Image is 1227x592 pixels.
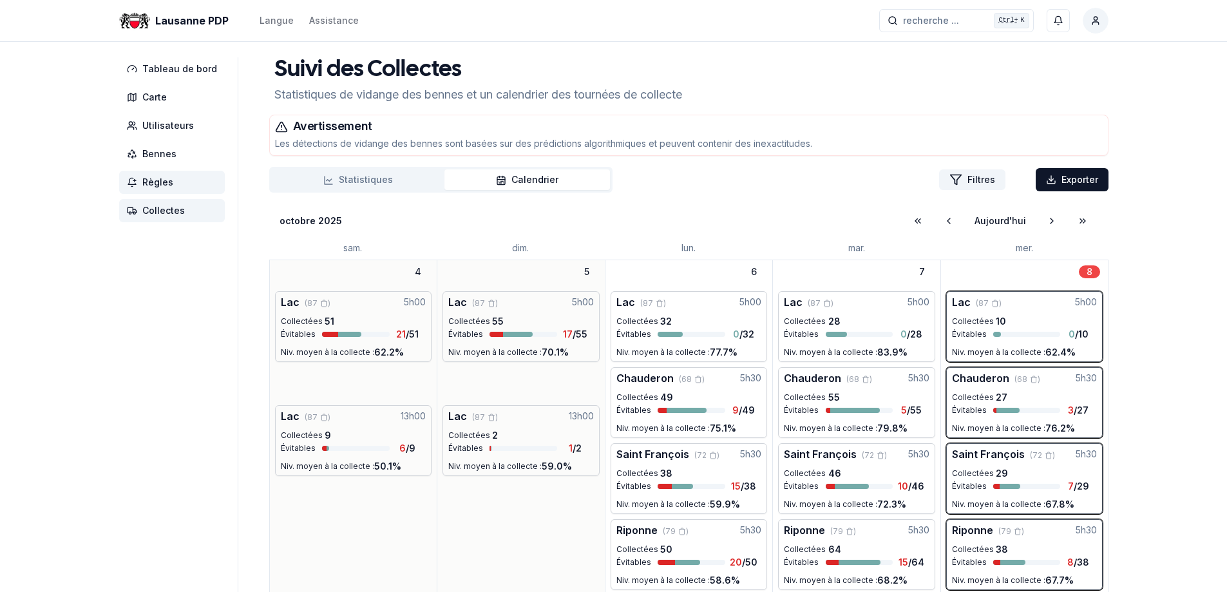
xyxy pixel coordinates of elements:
[142,148,176,160] span: Bennes
[830,526,856,537] div: (79 )
[908,448,929,461] div: 5h30
[940,242,1108,254] div: mer.
[964,208,1036,234] button: Aujourd'hui
[725,328,761,341] div: /32
[893,404,929,417] div: /55
[616,468,652,479] div: Collectées
[710,574,740,587] div: 58.6%
[119,171,230,194] a: Règles
[694,450,719,461] div: (72 )
[877,498,906,511] div: 72.3%
[616,405,652,415] div: Évitables
[374,346,404,359] div: 62.2%
[1030,450,1055,461] div: (72 )
[407,265,429,278] div: 4
[652,315,690,328] div: 32
[396,329,406,339] span: 21
[784,575,877,586] div: Niv. moyen à la collecte :
[939,169,1005,190] button: Filtres
[710,422,736,435] div: 75.1%
[390,442,426,455] div: /9
[448,461,542,472] div: Niv. moyen à la collecte :
[821,467,859,480] div: 46
[640,298,666,309] div: (87 )
[679,374,705,385] div: (68 )
[448,443,484,454] div: Évitables
[616,522,658,538] div: Riponne
[908,524,929,537] div: 5h30
[305,412,330,423] div: (87 )
[448,430,484,441] div: Collectées
[260,13,294,28] button: Langue
[616,370,674,386] div: Chauderon
[484,315,522,328] div: 55
[281,430,317,441] div: Collectées
[952,557,988,568] div: Évitables
[710,498,740,511] div: 59.9%
[952,405,988,415] div: Évitables
[281,294,300,310] div: Lac
[274,57,682,83] h1: Suivi des Collectes
[305,298,330,309] div: (87 )
[730,557,742,568] span: 20
[119,13,234,28] a: Lausanne PDP
[309,13,359,28] a: Assistance
[663,526,689,537] div: (79 )
[404,296,426,309] div: 5h00
[784,468,820,479] div: Collectées
[569,443,573,454] span: 1
[448,294,467,310] div: Lac
[1076,524,1097,537] div: 5h30
[448,408,467,424] div: Lac
[740,448,761,461] div: 5h30
[572,296,594,309] div: 5h00
[898,481,908,492] span: 10
[437,242,605,254] div: dim.
[784,499,877,510] div: Niv. moyen à la collecte :
[846,374,872,385] div: (68 )
[731,481,741,492] span: 15
[732,405,739,415] span: 9
[616,499,710,510] div: Niv. moyen à la collecte :
[1060,556,1096,569] div: /38
[821,315,859,328] div: 28
[119,5,150,36] img: Lausanne PDP Logo
[616,557,652,568] div: Évitables
[900,329,907,339] span: 0
[740,524,761,537] div: 5h30
[119,199,230,222] a: Collectes
[448,329,484,339] div: Évitables
[952,468,988,479] div: Collectées
[281,329,317,339] div: Évitables
[1068,481,1074,492] span: 7
[808,298,833,309] div: (87 )
[390,328,426,341] div: /51
[1069,329,1075,339] span: 0
[272,169,444,190] button: Statistiques
[952,294,971,310] div: Lac
[784,329,820,339] div: Évitables
[976,298,1002,309] div: (87 )
[1060,480,1096,493] div: /29
[893,328,929,341] div: /28
[142,62,217,75] span: Tableau de bord
[784,544,820,555] div: Collectées
[740,372,761,385] div: 5h30
[988,467,1026,480] div: 29
[374,460,401,473] div: 50.1%
[988,543,1026,556] div: 38
[1045,422,1075,435] div: 76.2%
[557,328,593,341] div: /55
[281,461,374,472] div: Niv. moyen à la collecte :
[784,423,877,434] div: Niv. moyen à la collecte :
[998,526,1024,537] div: (79 )
[952,522,993,538] div: Riponne
[472,298,498,309] div: (87 )
[952,481,988,492] div: Évitables
[616,544,652,555] div: Collectées
[784,370,841,386] div: Chauderon
[1014,374,1040,385] div: (68 )
[155,13,229,28] span: Lausanne PDP
[605,242,773,254] div: lun.
[317,315,355,328] div: 51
